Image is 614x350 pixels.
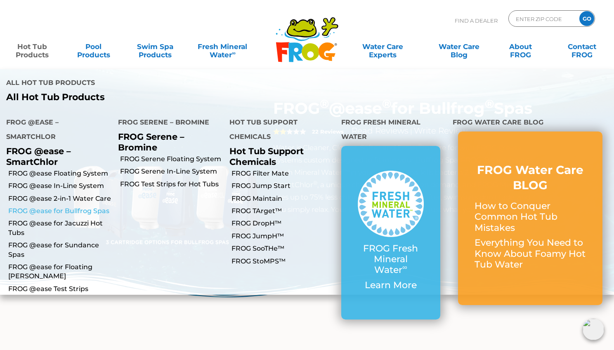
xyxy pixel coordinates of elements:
input: Zip Code Form [515,13,571,25]
a: FROG @ease In-Line System [8,181,112,190]
a: FROG @ease for Jacuzzi Hot Tubs [8,219,112,237]
a: All Hot Tub Products [6,92,301,103]
a: Hot TubProducts [8,38,56,55]
p: FROG Serene – Bromine [118,132,217,152]
a: FROG JumpH™ [231,232,335,241]
a: Swim SpaProducts [131,38,179,55]
a: FROG @ease Floating System [8,169,112,178]
img: openIcon [583,319,604,340]
h4: FROG Water Care Blog [453,115,608,132]
sup: ∞ [232,50,236,56]
a: FROG TArget™ [231,207,335,216]
h4: FROG @ease – SmartChlor [6,115,106,146]
p: Learn More [358,280,424,291]
p: Everything You Need to Know About Foamy Hot Tub Water [475,237,586,270]
a: FROG DropH™ [231,219,335,228]
h4: All Hot Tub Products [6,75,301,92]
p: Find A Dealer [455,10,498,31]
a: FROG Jump Start [231,181,335,190]
a: FROG @ease Test Strips [8,284,112,294]
h4: FROG Serene – Bromine [118,115,217,132]
a: FROG Fresh Mineral Water∞ Learn More [358,171,424,295]
a: FROG Serene Floating System [120,155,224,164]
a: FROG StoMPS™ [231,257,335,266]
a: Water CareBlog [435,38,483,55]
a: ContactFROG [558,38,606,55]
p: How to Conquer Common Hot Tub Mistakes [475,201,586,233]
p: FROG Fresh Mineral Water [358,243,424,276]
a: FROG Filter Mate [231,169,335,178]
input: GO [579,11,594,26]
h4: Hot Tub Support Chemicals [229,115,329,146]
a: FROG @ease for Bullfrog Spas [8,207,112,216]
sup: ∞ [402,263,407,271]
a: Fresh MineralWater∞ [193,38,253,55]
a: FROG Maintain [231,194,335,203]
a: FROG SooTHe™ [231,244,335,253]
a: FROG @ease for Floating [PERSON_NAME] [8,263,112,281]
h4: FROG Fresh Mineral Water [341,115,441,146]
a: Water CareExperts [344,38,421,55]
a: FROG Serene In-Line System [120,167,224,176]
a: Hot Tub Support Chemicals [229,146,304,167]
h3: FROG Water Care BLOG [475,162,586,193]
a: AboutFROG [496,38,544,55]
a: FROG @ease 2-in-1 Water Care [8,194,112,203]
a: FROG Water Care BLOG How to Conquer Common Hot Tub Mistakes Everything You Need to Know About Foa... [475,162,586,274]
p: FROG @ease – SmartChlor [6,146,106,167]
a: FROG @ease for Sundance Spas [8,241,112,259]
a: FROG Test Strips for Hot Tubs [120,180,224,189]
a: PoolProducts [70,38,118,55]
